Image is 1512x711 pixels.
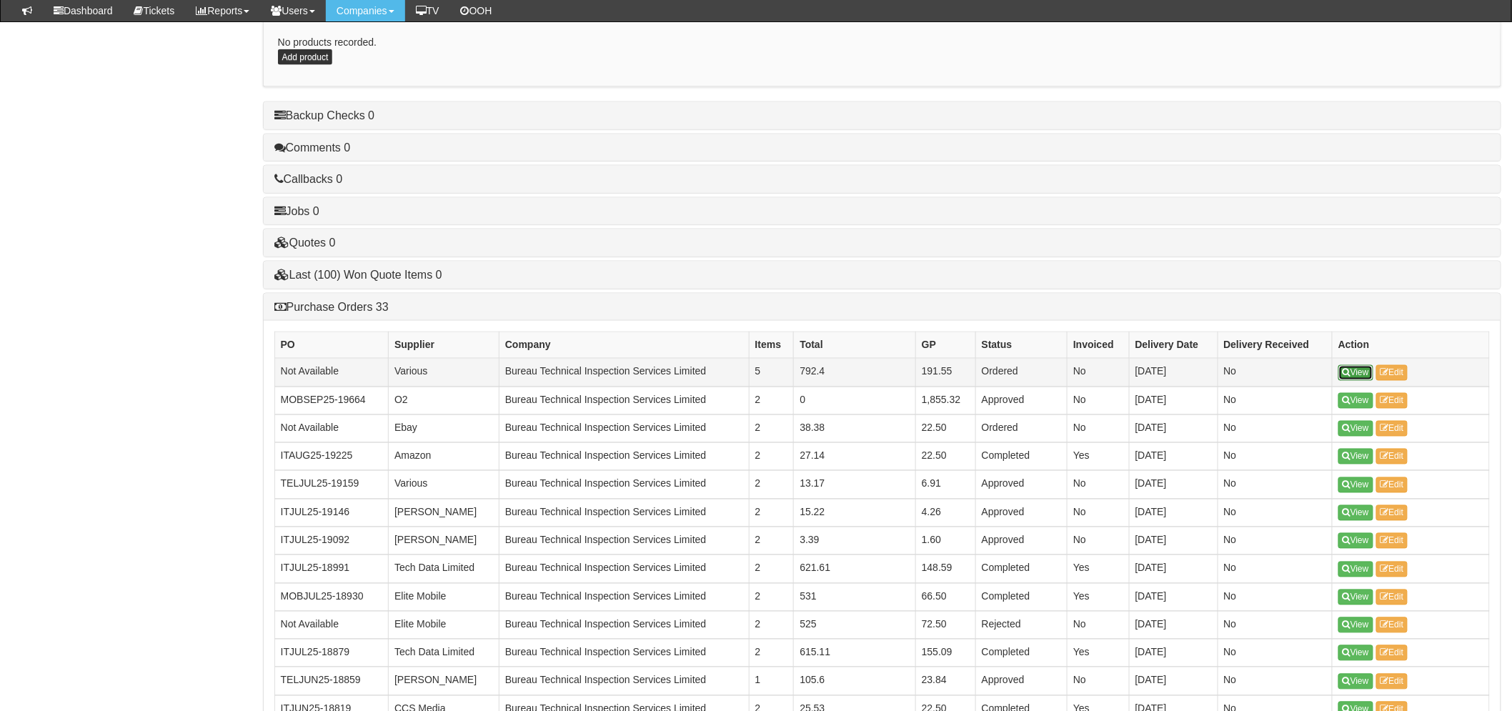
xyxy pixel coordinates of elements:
[389,499,499,527] td: [PERSON_NAME]
[749,611,794,639] td: 2
[749,583,794,611] td: 2
[499,414,749,442] td: Bureau Technical Inspection Services Limited
[1376,617,1408,633] a: Edit
[1129,527,1218,555] td: [DATE]
[915,667,975,695] td: 23.84
[274,555,388,583] td: ITJUL25-18991
[915,387,975,414] td: 1,855.32
[1068,555,1129,583] td: Yes
[274,414,388,442] td: Not Available
[1068,332,1129,359] th: Invoiced
[499,359,749,387] td: Bureau Technical Inspection Services Limited
[794,443,915,471] td: 27.14
[499,611,749,639] td: Bureau Technical Inspection Services Limited
[1376,645,1408,661] a: Edit
[1068,414,1129,442] td: No
[499,640,749,667] td: Bureau Technical Inspection Services Limited
[1338,533,1373,549] a: View
[274,332,388,359] th: PO
[794,332,915,359] th: Total
[499,527,749,555] td: Bureau Technical Inspection Services Limited
[499,443,749,471] td: Bureau Technical Inspection Services Limited
[1218,583,1332,611] td: No
[1218,443,1332,471] td: No
[389,583,499,611] td: Elite Mobile
[1129,611,1218,639] td: [DATE]
[499,387,749,414] td: Bureau Technical Inspection Services Limited
[794,414,915,442] td: 38.38
[1129,443,1218,471] td: [DATE]
[499,583,749,611] td: Bureau Technical Inspection Services Limited
[1376,393,1408,409] a: Edit
[263,21,1501,87] div: No products recorded.
[1376,505,1408,521] a: Edit
[1068,583,1129,611] td: Yes
[278,49,333,65] a: Add product
[915,640,975,667] td: 155.09
[389,471,499,499] td: Various
[915,443,975,471] td: 22.50
[975,667,1067,695] td: Approved
[975,583,1067,611] td: Completed
[749,640,794,667] td: 2
[1338,645,1373,661] a: View
[749,555,794,583] td: 2
[975,387,1067,414] td: Approved
[389,387,499,414] td: O2
[1376,590,1408,605] a: Edit
[794,527,915,555] td: 3.39
[1376,533,1408,549] a: Edit
[499,471,749,499] td: Bureau Technical Inspection Services Limited
[794,611,915,639] td: 525
[274,471,388,499] td: TELJUL25-19159
[749,499,794,527] td: 2
[1129,583,1218,611] td: [DATE]
[1129,640,1218,667] td: [DATE]
[1068,527,1129,555] td: No
[915,555,975,583] td: 148.59
[274,237,336,249] a: Quotes 0
[1218,359,1332,387] td: No
[794,555,915,583] td: 621.61
[1068,499,1129,527] td: No
[794,471,915,499] td: 13.17
[1376,477,1408,493] a: Edit
[1218,611,1332,639] td: No
[1338,449,1373,464] a: View
[389,667,499,695] td: [PERSON_NAME]
[499,332,749,359] th: Company
[1068,387,1129,414] td: No
[1129,332,1218,359] th: Delivery Date
[274,527,388,555] td: ITJUL25-19092
[389,332,499,359] th: Supplier
[915,499,975,527] td: 4.26
[975,359,1067,387] td: Ordered
[794,387,915,414] td: 0
[274,205,319,217] a: Jobs 0
[274,640,388,667] td: ITJUL25-18879
[1068,443,1129,471] td: Yes
[1332,332,1489,359] th: Action
[274,387,388,414] td: MOBSEP25-19664
[1338,590,1373,605] a: View
[749,387,794,414] td: 2
[915,583,975,611] td: 66.50
[749,414,794,442] td: 2
[975,414,1067,442] td: Ordered
[1068,640,1129,667] td: Yes
[915,414,975,442] td: 22.50
[1218,527,1332,555] td: No
[915,471,975,499] td: 6.91
[389,611,499,639] td: Elite Mobile
[1218,332,1332,359] th: Delivery Received
[1129,414,1218,442] td: [DATE]
[274,443,388,471] td: ITAUG25-19225
[975,499,1067,527] td: Approved
[1068,471,1129,499] td: No
[389,414,499,442] td: Ebay
[1218,499,1332,527] td: No
[1218,667,1332,695] td: No
[274,173,343,185] a: Callbacks 0
[1338,393,1373,409] a: View
[975,443,1067,471] td: Completed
